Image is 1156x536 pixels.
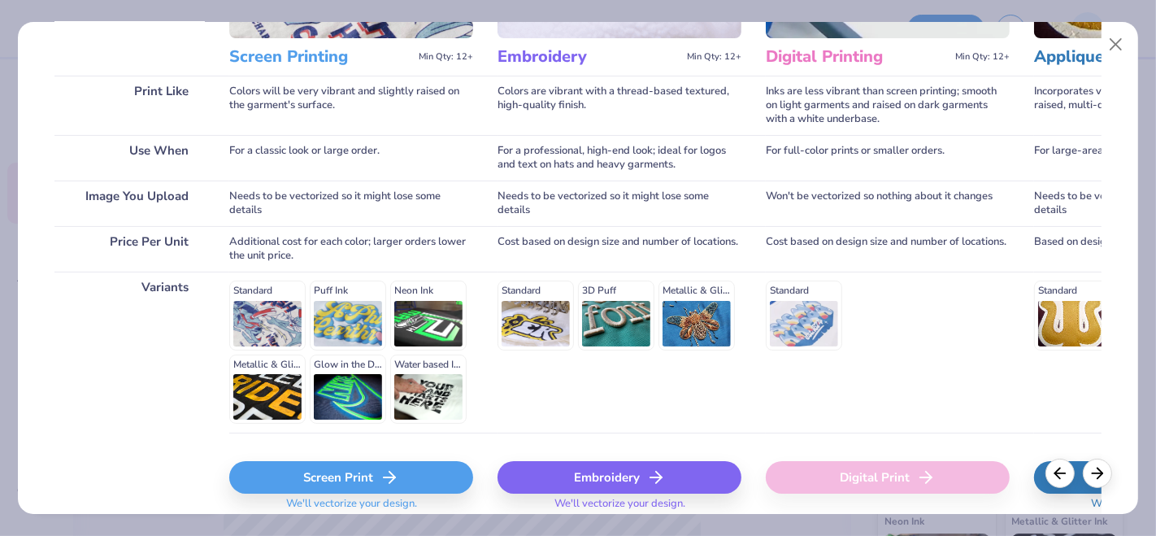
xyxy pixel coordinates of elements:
span: Min Qty: 12+ [955,51,1010,63]
h3: Digital Printing [766,46,949,68]
div: Colors are vibrant with a thread-based textured, high-quality finish. [498,76,741,135]
div: Use When [54,135,205,181]
span: Min Qty: 12+ [419,51,473,63]
div: Price Per Unit [54,226,205,272]
div: Variants [54,272,205,433]
div: Embroidery [498,461,741,494]
div: Inks are less vibrant than screen printing; smooth on light garments and raised on dark garments ... [766,76,1010,135]
div: Image You Upload [54,181,205,226]
div: Screen Print [229,461,473,494]
div: Colors will be very vibrant and slightly raised on the garment's surface. [229,76,473,135]
span: We'll vectorize your design. [548,497,692,521]
div: For a professional, high-end look; ideal for logos and text on hats and heavy garments. [498,135,741,181]
h3: Embroidery [498,46,680,68]
div: Needs to be vectorized so it might lose some details [229,181,473,226]
div: Cost based on design size and number of locations. [766,226,1010,272]
button: Close [1100,29,1131,60]
div: Print Like [54,76,205,135]
div: Won't be vectorized so nothing about it changes [766,181,1010,226]
div: Additional cost for each color; larger orders lower the unit price. [229,226,473,272]
div: For full-color prints or smaller orders. [766,135,1010,181]
span: Min Qty: 12+ [687,51,741,63]
div: Needs to be vectorized so it might lose some details [498,181,741,226]
div: For a classic look or large order. [229,135,473,181]
div: Digital Print [766,461,1010,494]
h3: Screen Printing [229,46,412,68]
span: We'll vectorize your design. [280,497,424,521]
div: Cost based on design size and number of locations. [498,226,741,272]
